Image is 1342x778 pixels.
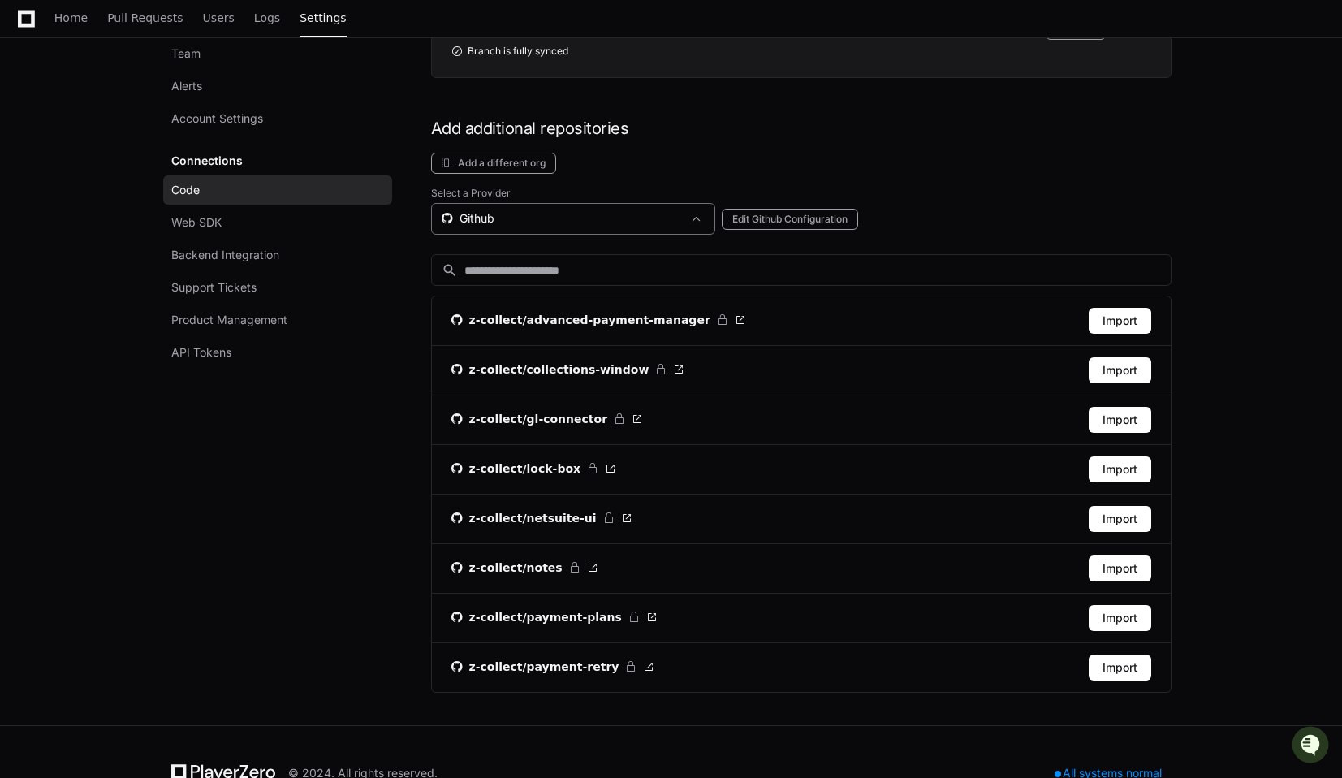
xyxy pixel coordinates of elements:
span: Support Tickets [171,279,257,296]
a: Support Tickets [163,273,392,302]
span: API Tokens [171,344,231,361]
img: 1756235613930-3d25f9e4-fa56-45dd-b3ad-e072dfbd1548 [16,121,45,150]
button: Import [1089,605,1151,631]
a: Alerts [163,71,392,101]
button: Import [1089,506,1151,532]
label: Select a Provider [431,187,1172,200]
span: Logs [254,13,280,23]
button: Add a different org [431,153,556,174]
a: Team [163,39,392,68]
span: Code [171,182,200,198]
button: Import [1089,407,1151,433]
span: z-collect/lock-box [469,460,581,477]
a: z-collect/payment-plans [451,609,658,625]
span: z-collect/netsuite-ui [469,510,597,526]
a: z-collect/collections-window [451,361,685,378]
span: z-collect/collections-window [469,361,649,378]
a: Code [163,175,392,205]
span: Alerts [171,78,202,94]
span: z-collect/gl-connector [469,411,608,427]
a: z-collect/netsuite-ui [451,510,632,526]
iframe: Open customer support [1290,724,1334,768]
span: z-collect/payment-retry [469,659,619,675]
span: Pull Requests [107,13,183,23]
span: z-collect/advanced-payment-manager [469,312,710,328]
span: Web SDK [171,214,222,231]
button: Import [1089,555,1151,581]
button: Edit Github Configuration [722,209,858,230]
img: PlayerZero [16,16,49,49]
button: Import [1089,308,1151,334]
h1: Add additional repositories [431,117,1172,140]
span: z-collect/notes [469,560,563,576]
span: Backend Integration [171,247,279,263]
a: z-collect/gl-connector [451,411,644,427]
button: Start new chat [276,126,296,145]
a: z-collect/payment-retry [451,659,655,675]
a: Product Management [163,305,392,335]
a: Account Settings [163,104,392,133]
div: Branch is fully synced [451,45,1151,58]
a: Backend Integration [163,240,392,270]
a: Powered byPylon [114,170,196,183]
div: Start new chat [55,121,266,137]
button: Import [1089,655,1151,681]
span: Product Management [171,312,287,328]
span: Users [203,13,235,23]
button: Import [1089,357,1151,383]
div: Welcome [16,65,296,91]
div: We're offline, but we'll be back soon! [55,137,235,150]
span: Home [54,13,88,23]
a: z-collect/lock-box [451,460,617,477]
span: z-collect/payment-plans [469,609,622,625]
mat-icon: search [442,262,458,279]
a: Web SDK [163,208,392,237]
a: z-collect/notes [451,560,598,576]
span: Pylon [162,171,196,183]
button: Import [1089,456,1151,482]
div: Github [442,210,682,227]
span: Account Settings [171,110,263,127]
span: Settings [300,13,346,23]
span: Team [171,45,201,62]
a: z-collect/advanced-payment-manager [451,312,746,328]
a: API Tokens [163,338,392,367]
